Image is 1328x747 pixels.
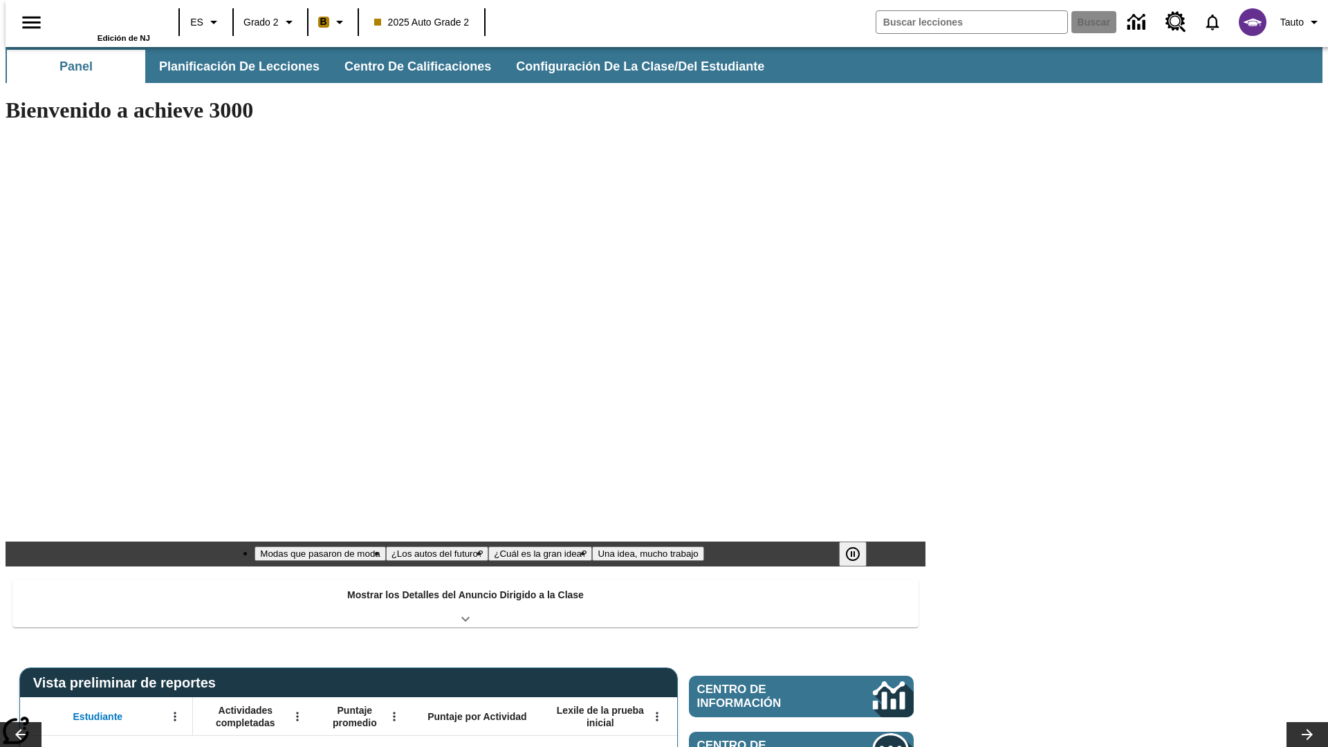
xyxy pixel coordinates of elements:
[1230,4,1275,40] button: Escoja un nuevo avatar
[505,50,775,83] button: Configuración de la clase/del estudiante
[592,546,703,561] button: Diapositiva 4 Una idea, mucho trabajo
[386,546,489,561] button: Diapositiva 2 ¿Los autos del futuro?
[1119,3,1157,41] a: Centro de información
[384,706,405,727] button: Abrir menú
[1280,15,1304,30] span: Tauto
[488,546,592,561] button: Diapositiva 3 ¿Cuál es la gran idea?
[1239,8,1266,36] img: avatar image
[320,13,327,30] span: B
[647,706,667,727] button: Abrir menú
[839,542,867,566] button: Pausar
[333,50,502,83] button: Centro de calificaciones
[427,710,526,723] span: Puntaje por Actividad
[6,98,925,123] h1: Bienvenido a achieve 3000
[11,2,52,43] button: Abrir el menú lateral
[73,710,123,723] span: Estudiante
[839,542,880,566] div: Pausar
[33,675,223,691] span: Vista preliminar de reportes
[12,580,919,627] div: Mostrar los Detalles del Anuncio Dirigido a la Clase
[1195,4,1230,40] a: Notificaciones
[60,6,150,34] a: Portada
[6,47,1322,83] div: Subbarra de navegación
[697,683,827,710] span: Centro de información
[550,704,651,729] span: Lexile de la prueba inicial
[322,704,388,729] span: Puntaje promedio
[689,676,914,717] a: Centro de información
[347,588,584,602] p: Mostrar los Detalles del Anuncio Dirigido a la Clase
[165,706,185,727] button: Abrir menú
[148,50,331,83] button: Planificación de lecciones
[255,546,385,561] button: Diapositiva 1 Modas que pasaron de moda
[243,15,279,30] span: Grado 2
[374,15,470,30] span: 2025 Auto Grade 2
[1286,722,1328,747] button: Carrusel de lecciones, seguir
[1275,10,1328,35] button: Perfil/Configuración
[98,34,150,42] span: Edición de NJ
[200,704,291,729] span: Actividades completadas
[287,706,308,727] button: Abrir menú
[7,50,145,83] button: Panel
[60,5,150,42] div: Portada
[238,10,303,35] button: Grado: Grado 2, Elige un grado
[876,11,1067,33] input: Buscar campo
[184,10,228,35] button: Lenguaje: ES, Selecciona un idioma
[313,10,353,35] button: Boost El color de la clase es anaranjado claro. Cambiar el color de la clase.
[190,15,203,30] span: ES
[1157,3,1195,41] a: Centro de recursos, Se abrirá en una pestaña nueva.
[6,50,777,83] div: Subbarra de navegación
